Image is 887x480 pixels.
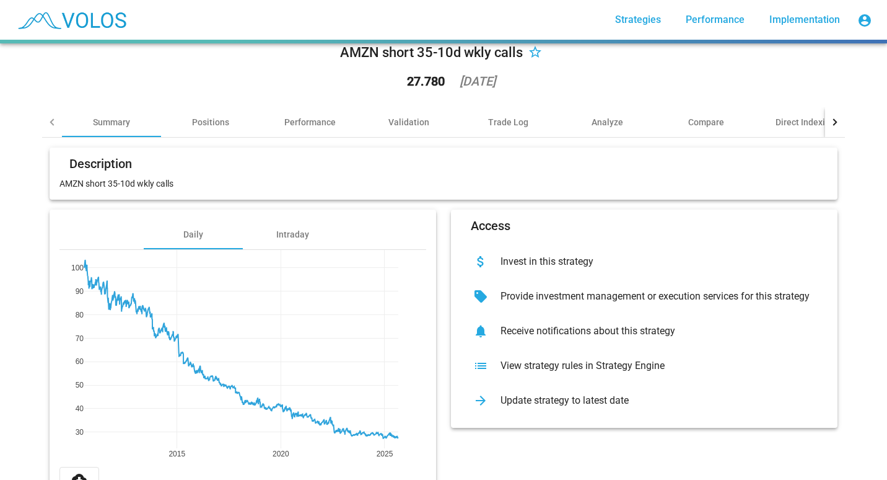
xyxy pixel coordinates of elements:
mat-icon: sell [471,287,491,306]
mat-card-title: Description [69,158,132,170]
span: Strategies [615,14,661,25]
button: Provide investment management or execution services for this strategy [461,279,828,314]
mat-icon: arrow_forward [471,391,491,411]
div: Compare [688,116,724,128]
button: View strategy rules in Strategy Engine [461,349,828,383]
button: Invest in this strategy [461,244,828,279]
a: Performance [676,9,754,31]
span: Performance [686,14,745,25]
div: Intraday [276,228,309,241]
div: Trade Log [488,116,528,128]
mat-icon: account_circle [857,13,872,28]
div: Receive notifications about this strategy [491,325,818,337]
div: Positions [192,116,229,128]
mat-icon: list [471,356,491,376]
mat-icon: attach_money [471,252,491,272]
div: AMZN short 35-10d wkly calls [340,43,523,63]
div: Invest in this strategy [491,256,818,268]
a: Strategies [605,9,671,31]
div: 27.780 [407,75,445,87]
div: View strategy rules in Strategy Engine [491,360,818,372]
div: Direct Indexing [776,116,835,128]
div: Provide investment management or execution services for this strategy [491,290,818,303]
div: [DATE] [460,75,496,87]
div: Update strategy to latest date [491,394,818,407]
img: blue_transparent.png [10,4,133,35]
span: Implementation [769,14,840,25]
div: Daily [183,228,203,241]
mat-icon: star_border [528,46,543,61]
button: Update strategy to latest date [461,383,828,418]
div: Validation [388,116,429,128]
button: Receive notifications about this strategy [461,314,828,349]
mat-icon: notifications [471,321,491,341]
div: Analyze [592,116,623,128]
div: Performance [284,116,336,128]
mat-card-title: Access [471,220,510,232]
a: Implementation [759,9,850,31]
p: AMZN short 35-10d wkly calls [59,177,828,190]
div: Summary [93,116,130,128]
